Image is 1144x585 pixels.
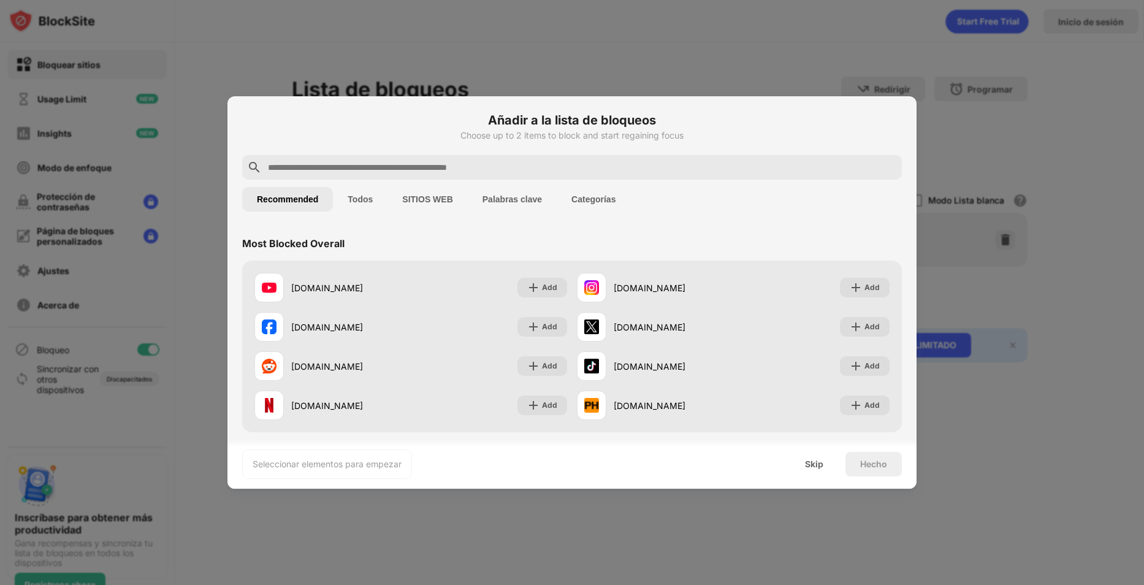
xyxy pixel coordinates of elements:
[242,131,902,140] div: Choose up to 2 items to block and start regaining focus
[614,360,733,373] div: [DOMAIN_NAME]
[584,359,599,373] img: favicons
[542,281,557,294] div: Add
[291,281,411,294] div: [DOMAIN_NAME]
[242,187,333,212] button: Recommended
[262,359,276,373] img: favicons
[860,459,887,469] div: Hecho
[864,360,880,372] div: Add
[614,321,733,334] div: [DOMAIN_NAME]
[542,399,557,411] div: Add
[291,321,411,334] div: [DOMAIN_NAME]
[242,237,345,250] div: Most Blocked Overall
[247,160,262,175] img: search.svg
[387,187,467,212] button: SITIOS WEB
[864,281,880,294] div: Add
[333,187,387,212] button: Todos
[262,398,276,413] img: favicons
[805,459,823,469] div: Skip
[262,280,276,295] img: favicons
[864,321,880,333] div: Add
[864,399,880,411] div: Add
[584,319,599,334] img: favicons
[542,360,557,372] div: Add
[542,321,557,333] div: Add
[468,187,557,212] button: Palabras clave
[892,12,1132,155] iframe: Cuadro de diálogo Iniciar sesión con Google
[291,360,411,373] div: [DOMAIN_NAME]
[242,111,902,129] h6: Añadir a la lista de bloqueos
[614,281,733,294] div: [DOMAIN_NAME]
[291,399,411,412] div: [DOMAIN_NAME]
[584,398,599,413] img: favicons
[262,319,276,334] img: favicons
[253,458,402,470] div: Seleccionar elementos para empezar
[614,399,733,412] div: [DOMAIN_NAME]
[557,187,630,212] button: Categorías
[584,280,599,295] img: favicons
